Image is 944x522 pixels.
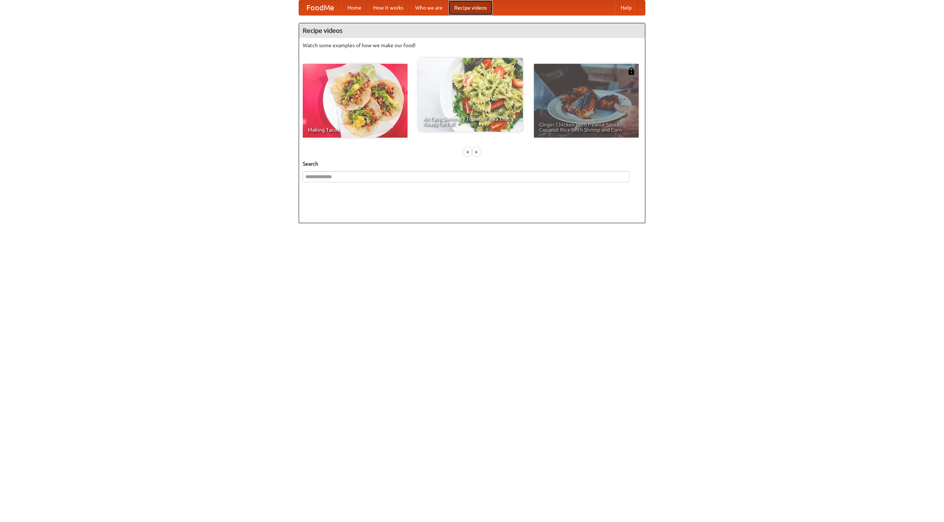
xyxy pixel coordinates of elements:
a: Making Tacos [303,64,407,138]
h4: Recipe videos [299,23,645,38]
div: « [464,147,471,156]
h5: Search [303,160,641,167]
span: An Easy, Summery Tomato Pasta That's Ready for Fall [423,116,518,127]
span: Making Tacos [308,127,402,132]
a: Who we are [409,0,448,15]
div: » [473,147,480,156]
img: 483408.png [628,68,635,75]
a: How it works [367,0,409,15]
a: FoodMe [299,0,341,15]
a: Recipe videos [448,0,493,15]
a: An Easy, Summery Tomato Pasta That's Ready for Fall [418,58,523,132]
p: Watch some examples of how we make our food! [303,42,641,49]
a: Home [341,0,367,15]
a: Help [615,0,638,15]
